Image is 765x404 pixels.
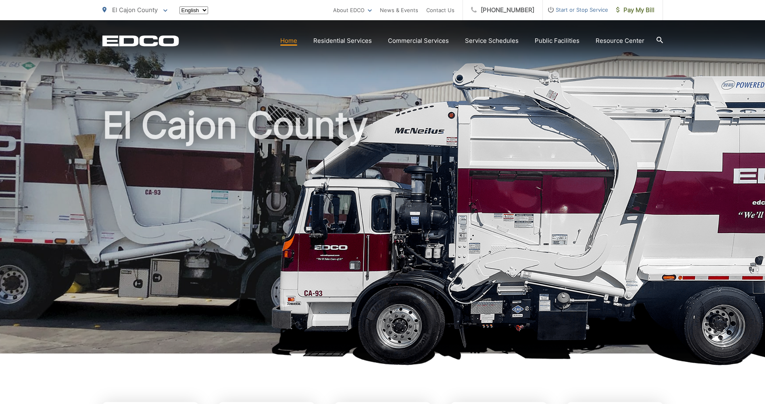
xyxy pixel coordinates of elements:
a: EDCD logo. Return to the homepage. [102,35,179,46]
a: Contact Us [426,5,454,15]
a: Home [280,36,297,46]
a: Residential Services [313,36,372,46]
span: Pay My Bill [616,5,655,15]
h1: El Cajon County [102,105,663,361]
a: Commercial Services [388,36,449,46]
a: Resource Center [596,36,644,46]
a: About EDCO [333,5,372,15]
a: News & Events [380,5,418,15]
select: Select a language [179,6,208,14]
a: Public Facilities [535,36,579,46]
span: El Cajon County [112,6,158,14]
a: Service Schedules [465,36,519,46]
